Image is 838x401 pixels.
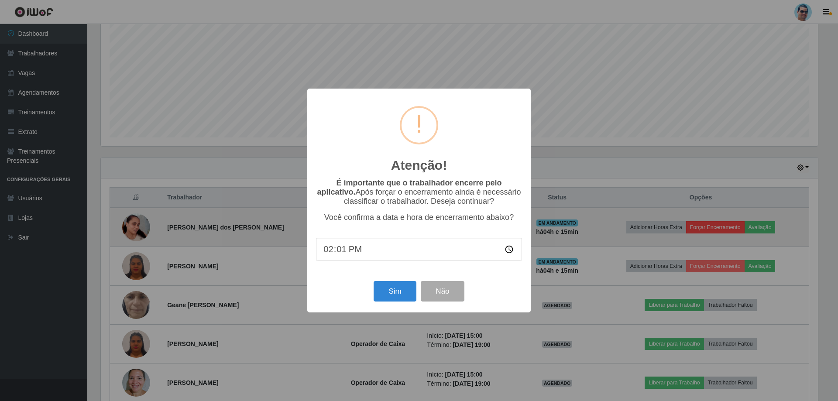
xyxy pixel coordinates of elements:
b: É importante que o trabalhador encerre pelo aplicativo. [317,178,501,196]
p: Após forçar o encerramento ainda é necessário classificar o trabalhador. Deseja continuar? [316,178,522,206]
button: Sim [374,281,416,302]
p: Você confirma a data e hora de encerramento abaixo? [316,213,522,222]
h2: Atenção! [391,158,447,173]
button: Não [421,281,464,302]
